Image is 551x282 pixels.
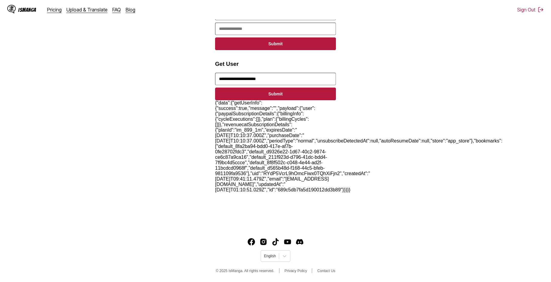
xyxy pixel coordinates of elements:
a: IsManga LogoIsManga [7,5,47,14]
a: Discord [296,238,303,245]
h3: Get User [215,61,336,67]
img: IsManga Facebook [248,238,255,245]
a: Privacy Policy [285,269,307,273]
a: TikTok [272,238,279,245]
button: Submit [215,37,336,50]
a: Contact Us [317,269,335,273]
a: Pricing [47,7,62,13]
img: IsManga Discord [296,238,303,245]
img: IsManga YouTube [284,238,291,245]
span: © 2025 IsManga. All rights reserved. [216,269,274,273]
a: Facebook [248,238,255,245]
button: Sign Out [517,7,544,13]
img: Sign out [538,7,544,13]
div: {"data":{"getUserInfo":{"success":true,"message":"","payload":{"user":{"paypalSubscriptionDetails... [215,100,336,193]
img: IsManga Logo [7,5,16,13]
a: Youtube [284,238,291,245]
img: IsManga TikTok [272,238,279,245]
div: IsManga [18,7,36,13]
a: Blog [126,7,135,13]
a: Instagram [260,238,267,245]
button: Submit [215,88,336,100]
a: FAQ [112,7,121,13]
a: Upload & Translate [66,7,108,13]
input: Select language [264,254,265,258]
img: IsManga Instagram [260,238,267,245]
